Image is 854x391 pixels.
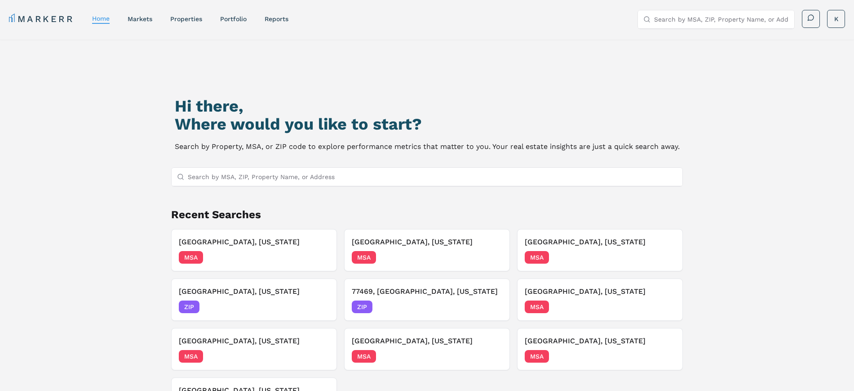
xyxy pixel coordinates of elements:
[525,350,549,363] span: MSA
[482,302,502,311] span: [DATE]
[188,168,677,186] input: Search by MSA, ZIP, Property Name, or Address
[482,253,502,262] span: [DATE]
[834,14,838,23] span: K
[352,336,502,346] h3: [GEOGRAPHIC_DATA], [US_STATE]
[517,279,683,321] button: [GEOGRAPHIC_DATA], [US_STATE]MSA[DATE]
[179,237,329,247] h3: [GEOGRAPHIC_DATA], [US_STATE]
[525,301,549,313] span: MSA
[171,207,683,222] h2: Recent Searches
[309,352,329,361] span: [DATE]
[179,336,329,346] h3: [GEOGRAPHIC_DATA], [US_STATE]
[352,237,502,247] h3: [GEOGRAPHIC_DATA], [US_STATE]
[179,286,329,297] h3: [GEOGRAPHIC_DATA], [US_STATE]
[92,15,110,22] a: home
[171,328,337,370] button: [GEOGRAPHIC_DATA], [US_STATE]MSA[DATE]
[309,302,329,311] span: [DATE]
[265,15,288,22] a: reports
[352,350,376,363] span: MSA
[309,253,329,262] span: [DATE]
[655,302,675,311] span: [DATE]
[654,10,789,28] input: Search by MSA, ZIP, Property Name, or Address
[352,251,376,264] span: MSA
[525,251,549,264] span: MSA
[482,352,502,361] span: [DATE]
[179,251,203,264] span: MSA
[175,97,680,115] h1: Hi there,
[827,10,845,28] button: K
[344,279,510,321] button: 77469, [GEOGRAPHIC_DATA], [US_STATE]ZIP[DATE]
[344,328,510,370] button: [GEOGRAPHIC_DATA], [US_STATE]MSA[DATE]
[344,229,510,271] button: [GEOGRAPHIC_DATA], [US_STATE]MSA[DATE]
[352,286,502,297] h3: 77469, [GEOGRAPHIC_DATA], [US_STATE]
[171,279,337,321] button: [GEOGRAPHIC_DATA], [US_STATE]ZIP[DATE]
[655,352,675,361] span: [DATE]
[220,15,247,22] a: Portfolio
[175,140,680,153] p: Search by Property, MSA, or ZIP code to explore performance metrics that matter to you. Your real...
[517,328,683,370] button: [GEOGRAPHIC_DATA], [US_STATE]MSA[DATE]
[175,115,680,133] h2: Where would you like to start?
[9,13,74,25] a: MARKERR
[525,286,675,297] h3: [GEOGRAPHIC_DATA], [US_STATE]
[517,229,683,271] button: [GEOGRAPHIC_DATA], [US_STATE]MSA[DATE]
[179,301,199,313] span: ZIP
[179,350,203,363] span: MSA
[525,336,675,346] h3: [GEOGRAPHIC_DATA], [US_STATE]
[171,229,337,271] button: [GEOGRAPHIC_DATA], [US_STATE]MSA[DATE]
[170,15,202,22] a: properties
[525,237,675,247] h3: [GEOGRAPHIC_DATA], [US_STATE]
[352,301,372,313] span: ZIP
[128,15,152,22] a: markets
[655,253,675,262] span: [DATE]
